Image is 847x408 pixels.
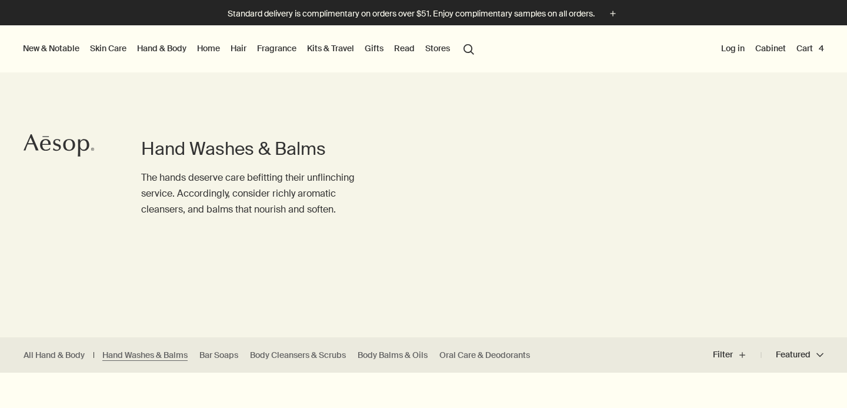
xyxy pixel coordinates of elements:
a: Fragrance [255,41,299,56]
a: Skin Care [88,41,129,56]
a: Hair [228,41,249,56]
button: New & Notable [21,41,82,56]
a: Hand & Body [135,41,189,56]
p: The hands deserve care befitting their unflinching service. Accordingly, consider richly aromatic... [141,170,376,218]
button: Featured [761,341,823,369]
button: Save to cabinet [253,380,274,401]
svg: Aesop [24,134,94,157]
div: Notable formulation [295,385,369,396]
button: Open search [458,37,479,59]
a: Body Balms & Oils [358,350,428,361]
a: Aesop [21,131,97,163]
button: Save to cabinet [536,380,557,401]
button: Log in [719,41,747,56]
nav: supplementary [719,25,826,72]
a: Hand Washes & Balms [102,350,188,361]
button: Standard delivery is complimentary on orders over $51. Enjoy complimentary samples on all orders. [228,7,619,21]
a: Bar Soaps [199,350,238,361]
h1: Hand Washes & Balms [141,137,376,161]
div: Daily essential [578,385,631,396]
p: Standard delivery is complimentary on orders over $51. Enjoy complimentary samples on all orders. [228,8,595,20]
a: Gifts [362,41,386,56]
a: Kits & Travel [305,41,356,56]
button: Cart4 [794,41,826,56]
a: All Hand & Body [24,350,85,361]
div: New addition [12,385,61,396]
a: Home [195,41,222,56]
button: Save to cabinet [819,380,840,401]
a: Cabinet [753,41,788,56]
a: Body Cleansers & Scrubs [250,350,346,361]
a: Read [392,41,417,56]
button: Filter [713,341,761,369]
button: Stores [423,41,452,56]
nav: primary [21,25,479,72]
a: Oral Care & Deodorants [439,350,530,361]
